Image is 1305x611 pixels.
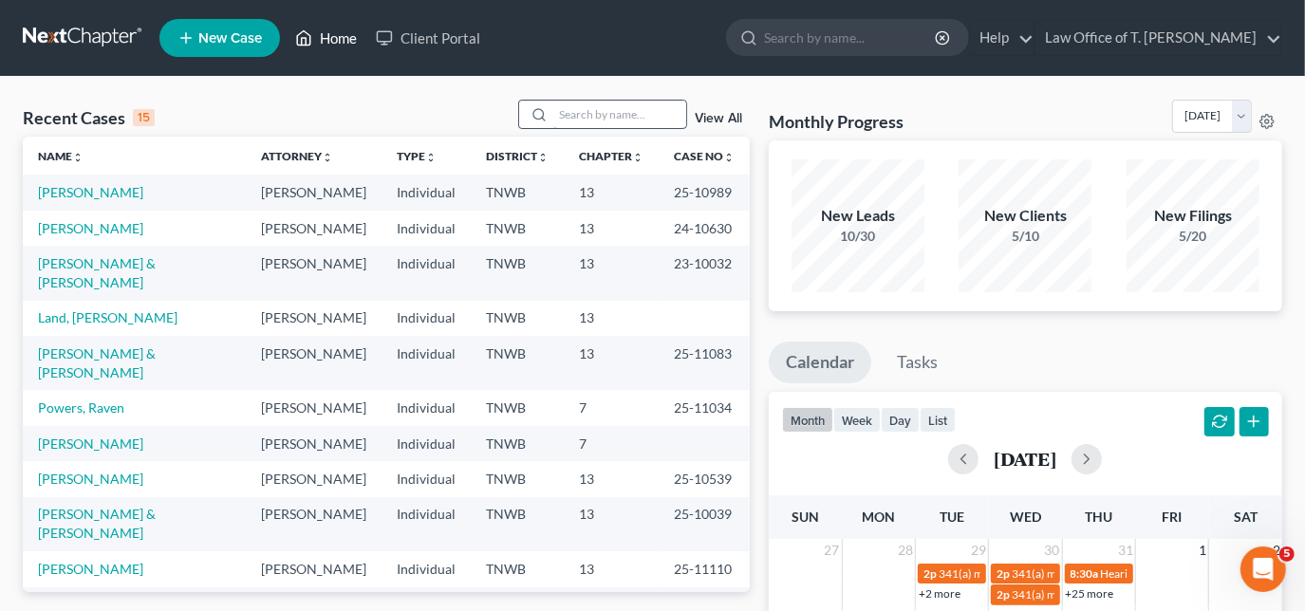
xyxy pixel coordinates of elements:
td: [PERSON_NAME] [246,175,382,210]
td: [PERSON_NAME] [246,497,382,551]
span: Hearing for [PERSON_NAME] [1101,566,1249,581]
a: Districtunfold_more [486,149,549,163]
span: 2p [923,566,937,581]
td: 24-10630 [659,211,750,246]
a: [PERSON_NAME] [38,561,143,577]
a: View All [695,112,742,125]
a: Typeunfold_more [397,149,437,163]
td: TNWB [471,551,564,586]
td: [PERSON_NAME] [246,390,382,425]
a: [PERSON_NAME] & [PERSON_NAME] [38,506,156,541]
td: TNWB [471,246,564,300]
span: Sun [792,509,819,525]
td: 13 [564,336,659,390]
span: 2p [997,587,1010,602]
td: Individual [382,390,471,425]
td: [PERSON_NAME] [246,211,382,246]
td: Individual [382,175,471,210]
input: Search by name... [553,101,686,128]
a: Case Nounfold_more [674,149,735,163]
td: 13 [564,175,659,210]
td: TNWB [471,390,564,425]
a: Home [286,21,366,55]
td: 13 [564,497,659,551]
div: 5/20 [1127,227,1259,246]
td: [PERSON_NAME] [246,246,382,300]
td: TNWB [471,301,564,336]
a: Calendar [769,342,871,383]
td: 25-10039 [659,497,750,551]
a: Attorneyunfold_more [261,149,333,163]
span: Fri [1162,509,1182,525]
span: Tue [940,509,964,525]
div: New Filings [1127,205,1259,227]
td: TNWB [471,426,564,461]
a: Tasks [880,342,955,383]
span: 8:30a [1071,566,1099,581]
span: 5 [1279,546,1295,562]
a: Client Portal [366,21,490,55]
td: 23-10032 [659,246,750,300]
span: 29 [969,539,988,562]
span: Mon [862,509,895,525]
button: week [833,407,881,433]
span: 28 [896,539,915,562]
span: Thu [1085,509,1112,525]
td: Individual [382,211,471,246]
div: New Leads [792,205,924,227]
button: list [920,407,956,433]
a: Law Office of T. [PERSON_NAME] [1035,21,1281,55]
td: 13 [564,461,659,496]
a: [PERSON_NAME] & [PERSON_NAME] [38,255,156,290]
td: 25-10539 [659,461,750,496]
td: 13 [564,551,659,586]
td: 13 [564,246,659,300]
a: [PERSON_NAME] [38,471,143,487]
a: Powers, Raven [38,399,124,416]
td: TNWB [471,461,564,496]
span: 2 [1271,539,1282,562]
a: [PERSON_NAME] [38,184,143,200]
button: month [782,407,833,433]
td: Individual [382,551,471,586]
td: [PERSON_NAME] [246,426,382,461]
td: [PERSON_NAME] [246,336,382,390]
td: 7 [564,390,659,425]
h2: [DATE] [994,449,1056,469]
td: Individual [382,336,471,390]
i: unfold_more [723,152,735,163]
i: unfold_more [72,152,84,163]
div: Recent Cases [23,106,155,129]
a: +2 more [919,586,960,601]
td: 25-11083 [659,336,750,390]
span: New Case [198,31,262,46]
a: [PERSON_NAME] & [PERSON_NAME] [38,345,156,380]
iframe: Intercom live chat [1240,546,1286,592]
td: Individual [382,497,471,551]
a: Chapterunfold_more [579,149,643,163]
input: Search by name... [764,20,938,55]
a: Land, [PERSON_NAME] [38,309,177,325]
td: 7 [564,426,659,461]
td: 25-11110 [659,551,750,586]
td: TNWB [471,336,564,390]
td: TNWB [471,497,564,551]
h3: Monthly Progress [769,110,904,133]
td: 25-10989 [659,175,750,210]
span: 2p [997,566,1010,581]
i: unfold_more [632,152,643,163]
a: Help [970,21,1034,55]
i: unfold_more [537,152,549,163]
button: day [881,407,920,433]
span: Wed [1010,509,1041,525]
td: 25-11034 [659,390,750,425]
a: Nameunfold_more [38,149,84,163]
td: TNWB [471,175,564,210]
a: [PERSON_NAME] [38,435,143,452]
span: Sat [1234,509,1258,525]
span: 31 [1116,539,1135,562]
span: 30 [1043,539,1062,562]
td: Individual [382,426,471,461]
td: Individual [382,246,471,300]
td: Individual [382,301,471,336]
